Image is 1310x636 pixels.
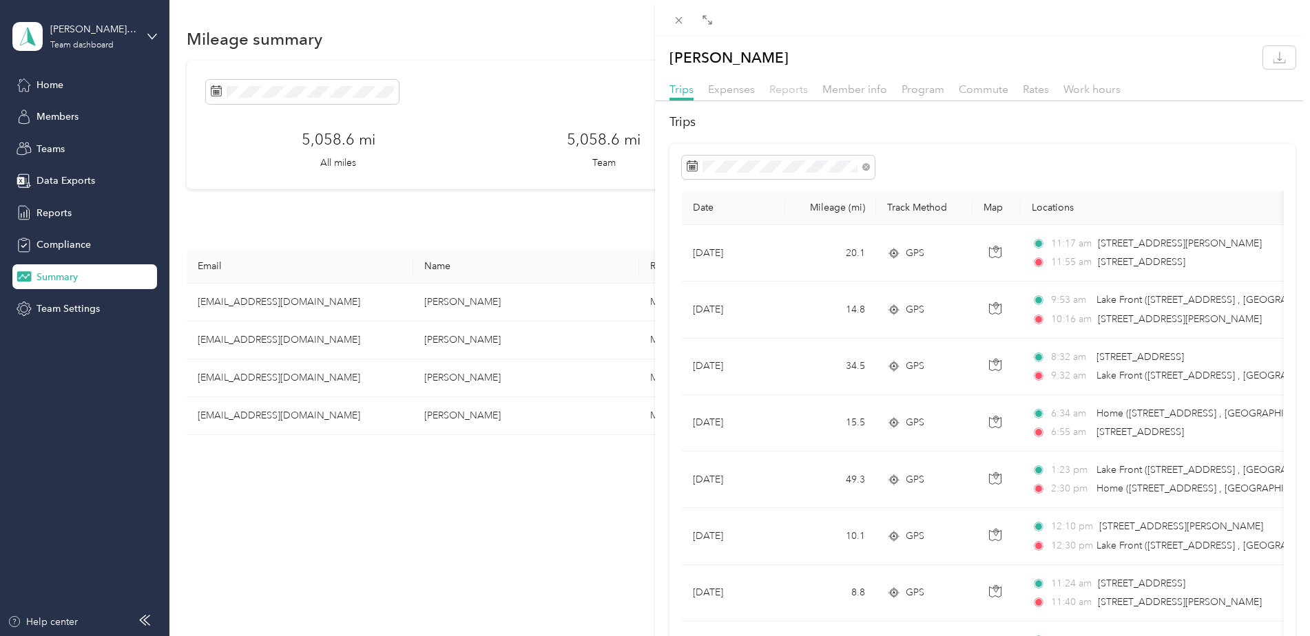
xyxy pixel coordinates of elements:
[1051,576,1092,591] span: 11:24 am
[1051,538,1090,553] span: 12:30 pm
[682,508,785,564] td: [DATE]
[1051,293,1090,308] span: 9:53 am
[1098,256,1185,268] span: [STREET_ADDRESS]
[785,225,876,282] td: 20.1
[1098,577,1185,589] span: [STREET_ADDRESS]
[906,415,924,430] span: GPS
[1098,596,1262,608] span: [STREET_ADDRESS][PERSON_NAME]
[1051,350,1090,365] span: 8:32 am
[785,565,876,622] td: 8.8
[1051,312,1092,327] span: 10:16 am
[906,585,924,600] span: GPS
[1051,406,1090,421] span: 6:34 am
[1098,237,1262,249] span: [STREET_ADDRESS][PERSON_NAME]
[682,565,785,622] td: [DATE]
[1051,368,1090,383] span: 9:32 am
[669,46,789,69] p: [PERSON_NAME]
[906,472,924,487] span: GPS
[1233,559,1310,636] iframe: Everlance-gr Chat Button Frame
[785,339,876,395] td: 34.5
[906,529,924,544] span: GPS
[1051,236,1092,251] span: 11:17 am
[1051,255,1092,270] span: 11:55 am
[785,452,876,508] td: 49.3
[906,302,924,317] span: GPS
[1096,426,1184,438] span: [STREET_ADDRESS]
[1051,481,1090,496] span: 2:30 pm
[822,83,887,96] span: Member info
[1098,313,1262,325] span: [STREET_ADDRESS][PERSON_NAME]
[876,191,973,225] th: Track Method
[769,83,808,96] span: Reports
[1063,83,1121,96] span: Work hours
[682,339,785,395] td: [DATE]
[682,191,785,225] th: Date
[959,83,1008,96] span: Commute
[1096,351,1184,363] span: [STREET_ADDRESS]
[682,282,785,338] td: [DATE]
[785,282,876,338] td: 14.8
[906,359,924,374] span: GPS
[1023,83,1049,96] span: Rates
[1051,425,1090,440] span: 6:55 am
[1099,520,1263,532] span: [STREET_ADDRESS][PERSON_NAME]
[973,191,1021,225] th: Map
[785,395,876,452] td: 15.5
[785,191,876,225] th: Mileage (mi)
[682,225,785,282] td: [DATE]
[682,452,785,508] td: [DATE]
[1051,519,1093,534] span: 12:10 pm
[1051,595,1092,610] span: 11:40 am
[906,246,924,261] span: GPS
[785,508,876,564] td: 10.1
[902,83,944,96] span: Program
[669,113,1296,131] h2: Trips
[669,83,694,96] span: Trips
[682,395,785,452] td: [DATE]
[708,83,755,96] span: Expenses
[1051,463,1090,478] span: 1:23 pm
